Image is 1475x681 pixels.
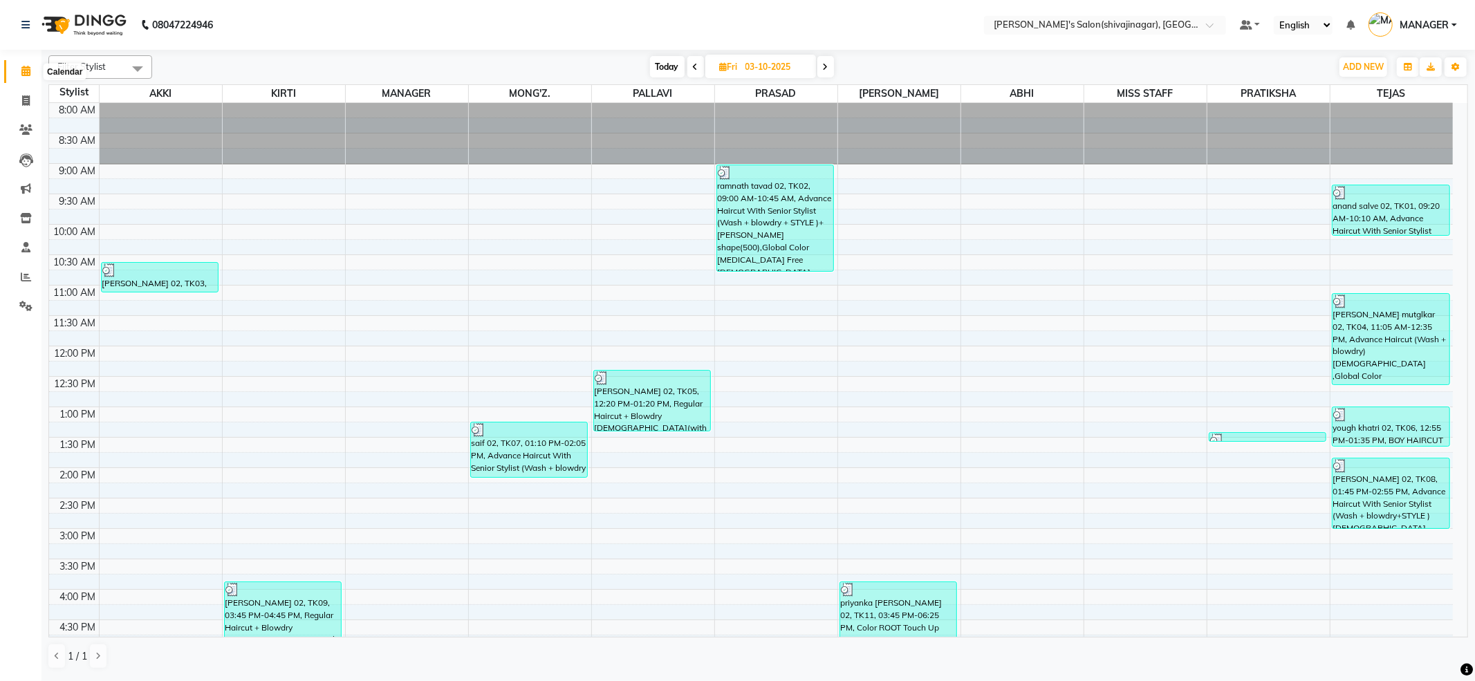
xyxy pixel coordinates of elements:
div: 2:00 PM [57,468,99,483]
div: 9:30 AM [57,194,99,209]
div: 12:00 PM [52,346,99,361]
div: 3:30 PM [57,559,99,574]
div: [PERSON_NAME] mutglkar 02, TK04, 11:05 AM-12:35 PM, Advance Haircut (Wash + blowdry) [DEMOGRAPHIC... [1333,294,1449,384]
div: anand salve 02, TK01, 09:20 AM-10:10 AM, Advance Haircut With Senior Stylist (Wash + blowdry+STYL... [1333,185,1449,235]
div: 4:00 PM [57,590,99,604]
span: MONG'Z. [469,85,591,102]
div: 11:00 AM [51,286,99,300]
div: [PERSON_NAME] 02, TK05, 12:20 PM-01:20 PM, Regular Haircut + Blowdry [DEMOGRAPHIC_DATA](with wash... [594,371,711,431]
div: 3:00 PM [57,529,99,543]
span: MANAGER [346,85,468,102]
span: [PERSON_NAME] [838,85,961,102]
b: 08047224946 [152,6,213,44]
div: 1:30 PM [57,438,99,452]
span: Today [650,56,685,77]
div: saif 02, TK07, 01:10 PM-02:05 PM, Advance Haircut With Senior Stylist (Wash + blowdry + STYLE )+ ... [471,422,588,477]
img: MANAGER [1369,12,1393,37]
span: 1 / 1 [68,649,87,664]
div: 2:30 PM [57,498,99,513]
span: PRASAD [715,85,837,102]
span: MISS STAFF [1084,85,1207,102]
span: MANAGER [1400,18,1449,32]
div: [PERSON_NAME] 02, TK05, 01:20 PM-01:30 PM, EyeBrow [DEMOGRAPHIC_DATA] (50) [1209,433,1326,441]
div: ramnath tavad 02, TK02, 09:00 AM-10:45 AM, Advance Haircut With Senior Stylist (Wash + blowdry + ... [717,165,834,271]
span: KIRTI [223,85,345,102]
div: 10:30 AM [51,255,99,270]
button: ADD NEW [1339,57,1387,77]
span: AKKI [100,85,222,102]
div: 8:00 AM [57,103,99,118]
div: yough khatri 02, TK06, 12:55 PM-01:35 PM, BOY HAIRCUT STYLISH ([DEMOGRAPHIC_DATA]) (250) [1333,407,1449,446]
div: 4:30 PM [57,620,99,635]
div: 9:00 AM [57,164,99,178]
span: PRATIKSHA [1207,85,1330,102]
input: 2025-10-03 [741,57,810,77]
span: ABHI [961,85,1084,102]
div: [PERSON_NAME] 02, TK08, 01:45 PM-02:55 PM, Advance Haircut With Senior Stylist (Wash + blowdry+ST... [1333,458,1449,528]
div: [PERSON_NAME] 02, TK09, 03:45 PM-04:45 PM, Regular Haircut + Blowdry [DEMOGRAPHIC_DATA](with wash... [225,582,342,642]
span: TEJAS [1330,85,1454,102]
div: 12:30 PM [52,377,99,391]
div: Stylist [49,85,99,100]
span: Fri [716,62,741,72]
div: Calendar [44,64,86,80]
img: logo [35,6,130,44]
span: PALLAVI [592,85,714,102]
div: 10:00 AM [51,225,99,239]
div: 11:30 AM [51,316,99,330]
div: 1:00 PM [57,407,99,422]
span: ADD NEW [1343,62,1384,72]
div: 8:30 AM [57,133,99,148]
div: [PERSON_NAME] 02, TK03, 10:35 AM-11:05 AM, Styling [PERSON_NAME] & Shape [DEMOGRAPHIC_DATA] [102,263,219,292]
